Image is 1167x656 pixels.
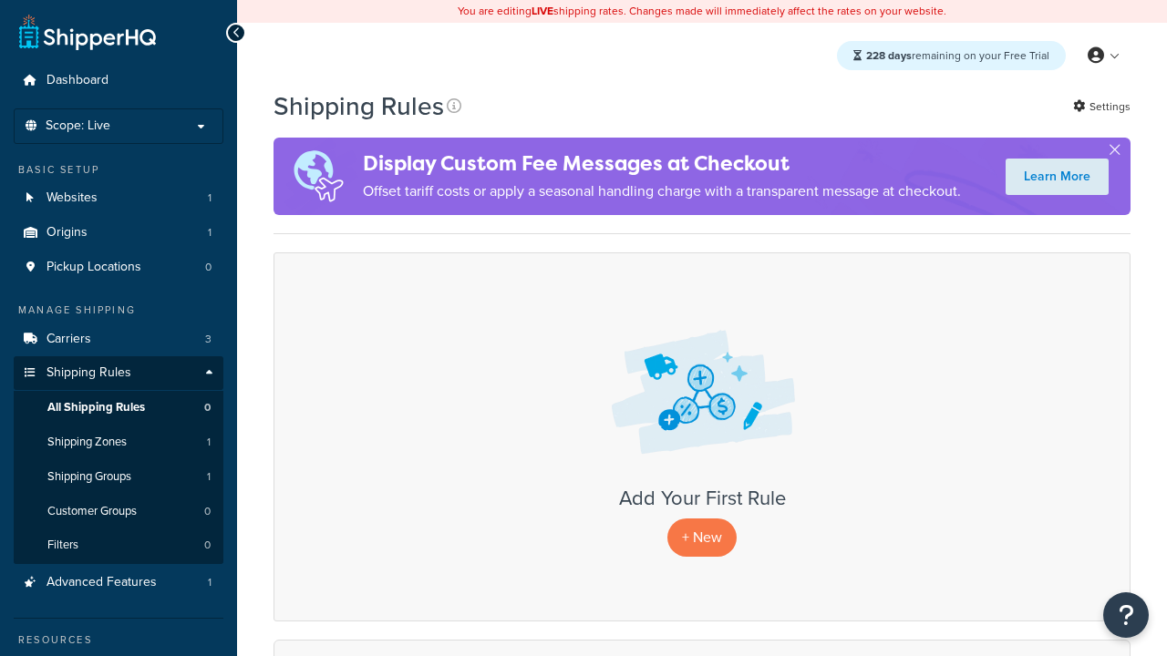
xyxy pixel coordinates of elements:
a: Origins 1 [14,216,223,250]
h4: Display Custom Fee Messages at Checkout [363,149,961,179]
span: 3 [205,332,212,347]
div: remaining on your Free Trial [837,41,1066,70]
a: Shipping Rules [14,356,223,390]
li: Shipping Groups [14,460,223,494]
a: Advanced Features 1 [14,566,223,600]
div: Basic Setup [14,162,223,178]
div: Resources [14,632,223,648]
li: Websites [14,181,223,215]
p: + New [667,518,737,556]
span: 1 [208,190,212,206]
a: Websites 1 [14,181,223,215]
a: Pickup Locations 0 [14,251,223,284]
span: All Shipping Rules [47,400,145,415]
strong: 228 days [866,47,912,64]
span: 1 [207,469,211,485]
span: 0 [204,400,211,415]
div: Manage Shipping [14,302,223,318]
li: Shipping Zones [14,425,223,459]
li: All Shipping Rules [14,391,223,425]
li: Origins [14,216,223,250]
p: Offset tariff costs or apply a seasonal handling charge with a transparent message at checkout. [363,179,961,204]
li: Pickup Locations [14,251,223,284]
li: Advanced Features [14,566,223,600]
li: Customer Groups [14,495,223,528]
span: Origins [46,225,88,241]
span: Shipping Groups [47,469,131,485]
a: Carriers 3 [14,323,223,356]
span: Websites [46,190,98,206]
span: Customer Groups [47,504,137,519]
span: 1 [208,225,212,241]
span: Pickup Locations [46,260,141,275]
a: Shipping Groups 1 [14,460,223,494]
a: All Shipping Rules 0 [14,391,223,425]
span: Carriers [46,332,91,347]
img: duties-banner-06bc72dcb5fe05cb3f9472aba00be2ae8eb53ab6f0d8bb03d382ba314ac3c341.png [274,138,363,215]
span: 1 [208,575,212,590]
a: Settings [1073,94,1131,119]
a: Filters 0 [14,528,223,562]
li: Carriers [14,323,223,356]
span: Shipping Rules [46,365,131,381]
a: Dashboard [14,64,223,97]
li: Filters [14,528,223,562]
a: ShipperHQ Home [19,14,156,50]
h1: Shipping Rules [274,88,444,124]
span: 0 [205,260,212,275]
li: Shipping Rules [14,356,223,564]
span: Dashboard [46,73,108,88]
b: LIVE [532,3,553,19]
a: Customer Groups 0 [14,495,223,528]
a: Shipping Zones 1 [14,425,223,459]
span: Filters [47,538,78,553]
span: Scope: Live [46,118,110,134]
a: Learn More [1006,159,1109,195]
span: Advanced Features [46,575,157,590]
span: 0 [204,538,211,553]
span: Shipping Zones [47,435,127,450]
span: 0 [204,504,211,519]
button: Open Resource Center [1103,592,1149,638]
span: 1 [207,435,211,450]
h3: Add Your First Rule [293,487,1111,509]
